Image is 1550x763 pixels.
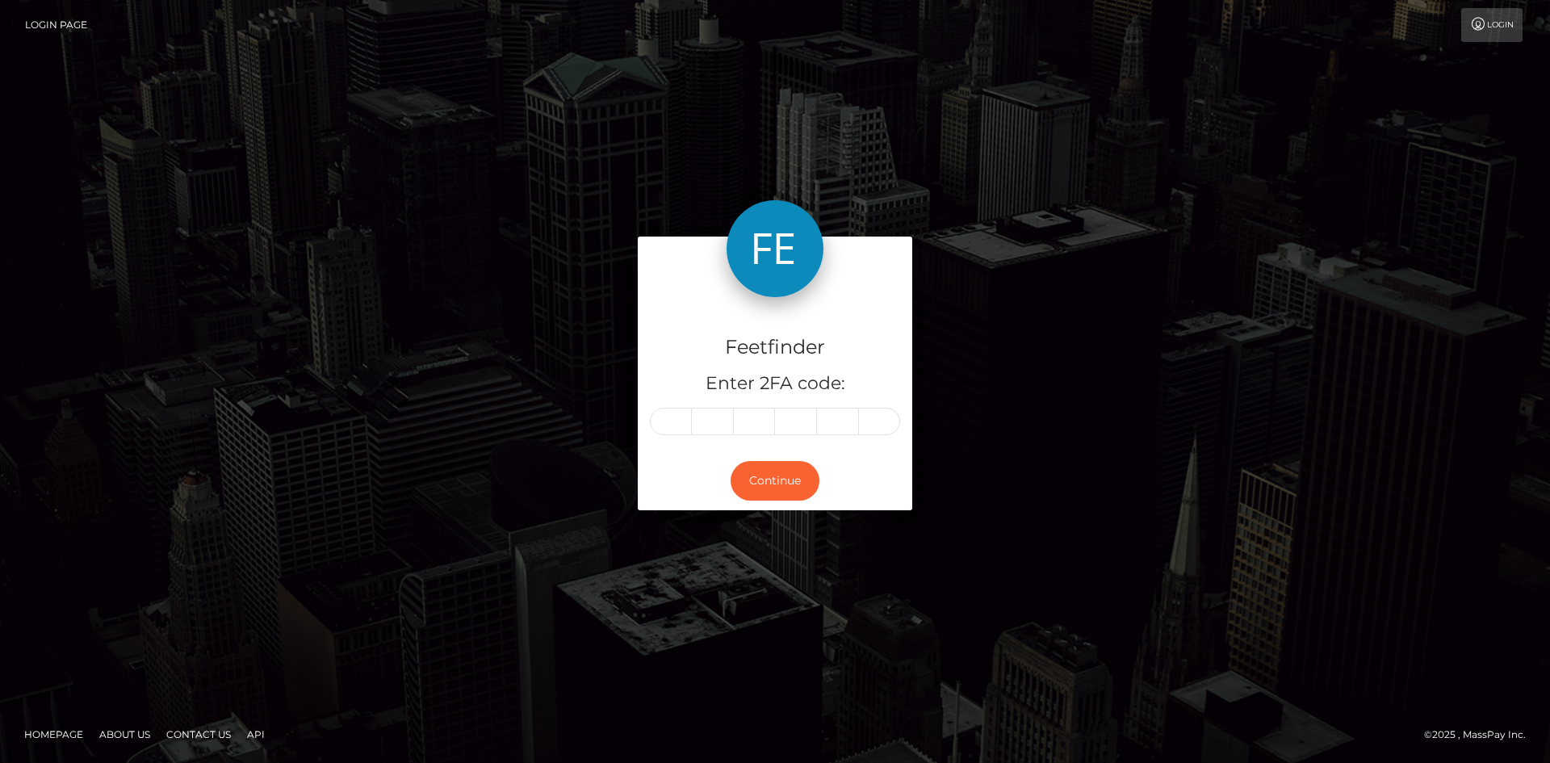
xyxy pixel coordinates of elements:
[650,371,900,396] h5: Enter 2FA code:
[650,333,900,362] h4: Feetfinder
[93,722,157,747] a: About Us
[241,722,271,747] a: API
[1461,8,1523,42] a: Login
[731,461,819,501] button: Continue
[25,8,87,42] a: Login Page
[727,200,823,297] img: Feetfinder
[1424,726,1538,744] div: © 2025 , MassPay Inc.
[160,722,237,747] a: Contact Us
[18,722,90,747] a: Homepage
